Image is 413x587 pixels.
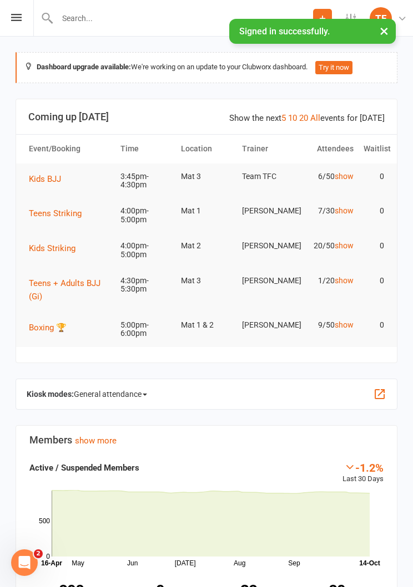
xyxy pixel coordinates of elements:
td: [PERSON_NAME] [237,233,298,259]
td: 20/50 [298,233,359,259]
strong: Active / Suspended Members [29,463,139,473]
button: Kids BJJ [29,172,69,186]
span: Kids BJJ [29,174,61,184]
button: Teens Striking [29,207,89,220]
a: All [310,113,320,123]
span: Signed in successfully. [239,26,330,37]
div: -1.2% [343,461,384,473]
th: Trainer [237,135,298,163]
td: 5:00pm-6:00pm [115,312,177,347]
div: TF [370,7,392,29]
div: We're working on an update to your Clubworx dashboard. [16,52,397,83]
td: Team TFC [237,164,298,190]
a: show more [75,436,117,446]
strong: Kiosk modes: [27,390,74,399]
td: Mat 3 [176,164,237,190]
button: Teens + Adults BJJ (Gi) [29,277,110,303]
td: 1/20 [298,268,359,294]
td: Mat 2 [176,233,237,259]
td: 3:45pm-4:30pm [115,164,177,198]
div: Show the next events for [DATE] [229,111,385,125]
button: × [374,19,394,43]
a: show [335,172,354,181]
td: 9/50 [298,312,359,338]
td: 7/30 [298,198,359,224]
td: 0 [359,312,389,338]
span: Boxing 🏆 [29,323,67,333]
td: [PERSON_NAME] [237,198,298,224]
td: 0 [359,164,389,190]
h3: Coming up [DATE] [28,111,385,122]
span: Kids Striking [29,243,75,253]
span: Teens Striking [29,208,82,218]
td: [PERSON_NAME] [237,312,298,338]
iframe: Intercom live chat [11,549,38,576]
h3: Members [29,435,384,446]
td: 0 [359,233,389,259]
a: show [335,206,354,215]
a: 10 [288,113,297,123]
a: 5 [281,113,286,123]
div: Last 30 Days [343,461,384,485]
span: General attendance [74,385,147,403]
input: Search... [54,11,313,26]
button: Boxing 🏆 [29,321,74,334]
td: [PERSON_NAME] [237,268,298,294]
strong: Dashboard upgrade available: [37,63,131,71]
td: 4:00pm-5:00pm [115,233,177,268]
td: 0 [359,198,389,224]
td: 4:30pm-5:30pm [115,268,177,303]
a: 20 [299,113,308,123]
th: Waitlist [359,135,389,163]
span: Teens + Adults BJJ (Gi) [29,278,100,302]
td: 6/50 [298,164,359,190]
button: Kids Striking [29,242,83,255]
a: show [335,241,354,250]
th: Event/Booking [24,135,115,163]
td: Mat 1 [176,198,237,224]
span: 2 [34,549,43,558]
th: Location [176,135,237,163]
td: Mat 1 & 2 [176,312,237,338]
a: show [335,320,354,329]
button: Try it now [315,61,352,74]
th: Attendees [298,135,359,163]
td: Mat 3 [176,268,237,294]
th: Time [115,135,177,163]
a: show [335,276,354,285]
td: 0 [359,268,389,294]
td: 4:00pm-5:00pm [115,198,177,233]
